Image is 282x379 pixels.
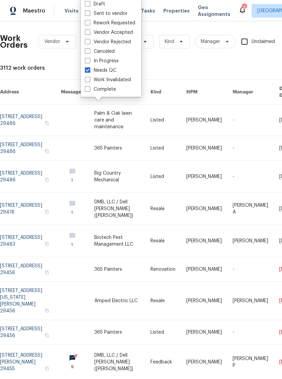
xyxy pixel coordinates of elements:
td: Resale [145,282,181,320]
span: Manager [201,38,220,45]
span: Kind [165,38,174,45]
label: Draft [85,1,105,7]
label: Vendor Rejected [85,39,131,45]
th: Manager [227,80,274,105]
label: Work Invalidated [85,76,131,83]
td: Listed [145,105,181,136]
td: Listed [145,161,181,193]
td: Big Country Mechanical [89,161,145,193]
button: Copy Address [44,148,50,154]
button: Copy Address [44,241,50,247]
td: Renovation [145,257,181,282]
button: Copy Address [44,365,50,372]
td: [PERSON_NAME] [181,105,227,136]
td: [PERSON_NAME] [181,320,227,345]
span: Geo Assignments [198,4,230,18]
td: - [227,136,274,161]
span: Unclaimed [252,38,275,45]
td: [PERSON_NAME] [181,257,227,282]
td: 365 Painters [89,136,145,161]
div: 3 [242,4,246,11]
td: Resale [145,225,181,257]
td: Palm & Oak lawn care and maintenance [89,105,145,136]
label: In Progress [85,58,119,64]
td: [PERSON_NAME] [227,225,274,257]
th: Messages [55,80,89,105]
label: Needs QC [85,67,116,74]
td: Resale [145,193,181,225]
td: 365 Painters [89,320,145,345]
button: Copy Address [44,308,50,314]
td: Biotech Pest Management LLC [89,225,145,257]
td: - [227,320,274,345]
button: Copy Address [44,269,50,275]
button: Copy Address [44,332,50,338]
td: [PERSON_NAME] [181,225,227,257]
span: Maestro [23,7,45,14]
td: Listed [145,136,181,161]
td: Amped Electric LLC [89,282,145,320]
td: [PERSON_NAME] [181,193,227,225]
td: 365 Painters [89,257,145,282]
td: - [227,161,274,193]
span: Tasks [141,8,155,13]
label: Rework Requested [85,20,135,26]
td: - [227,257,274,282]
td: DMB, LLC / Dell [PERSON_NAME] ([PERSON_NAME]) [89,193,145,225]
label: Vendor Accepted [85,29,133,36]
button: Copy Address [44,209,50,215]
td: [PERSON_NAME] [181,282,227,320]
button: Copy Address [44,177,50,183]
label: Complete [85,86,116,93]
span: Visits [65,7,78,14]
span: Properties [163,7,190,14]
th: HPM [181,80,227,105]
td: [PERSON_NAME] [227,282,274,320]
td: - [227,105,274,136]
label: Canceled [85,48,115,55]
td: [PERSON_NAME] [181,161,227,193]
td: [PERSON_NAME] A [227,193,274,225]
th: Kind [145,80,181,105]
td: [PERSON_NAME] [181,136,227,161]
label: Sent to vendor [85,10,127,17]
button: Copy Address [44,120,50,126]
td: Listed [145,320,181,345]
span: Vendor [44,38,60,45]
